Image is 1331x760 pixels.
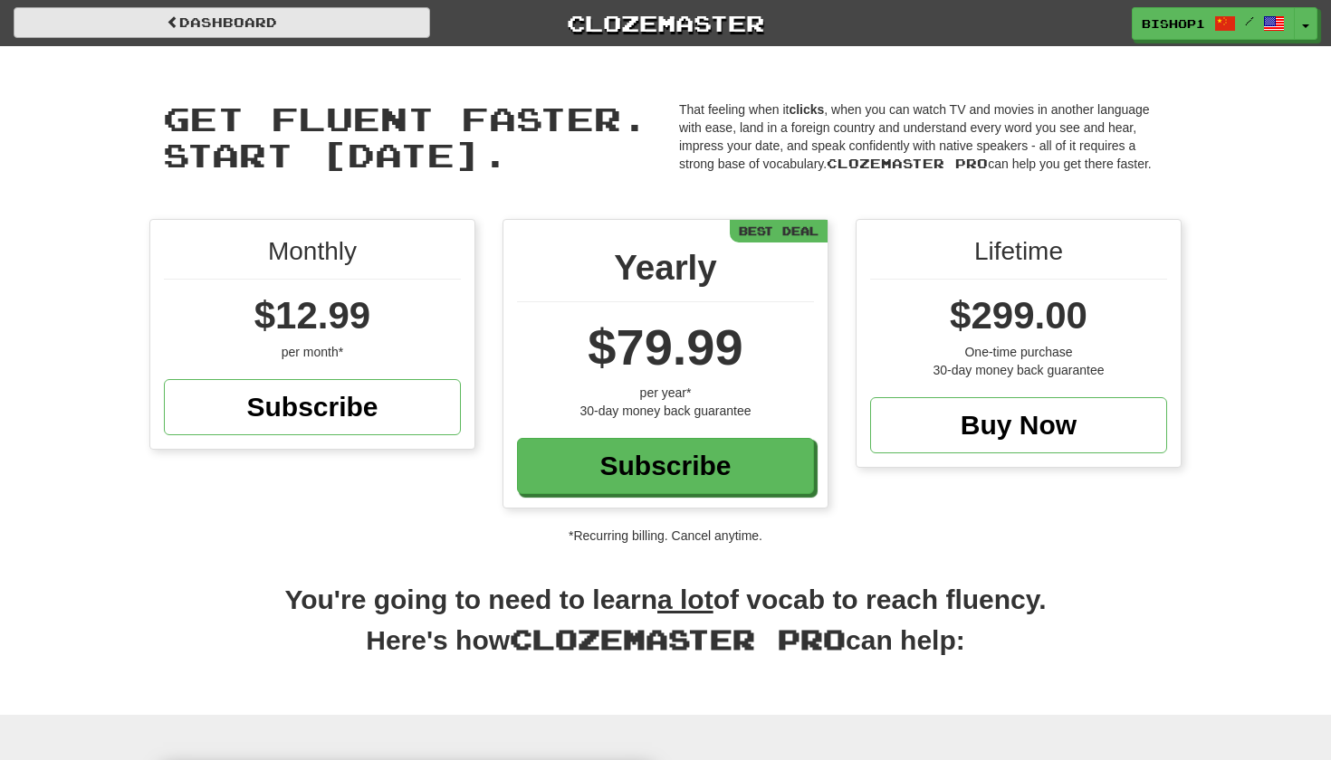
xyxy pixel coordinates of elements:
[950,294,1087,337] span: $299.00
[517,242,814,302] div: Yearly
[164,233,461,280] div: Monthly
[1132,7,1295,40] a: bishop1 /
[679,100,1168,173] p: That feeling when it , when you can watch TV and movies in another language with ease, land in a ...
[870,233,1167,280] div: Lifetime
[149,581,1182,679] h2: You're going to need to learn of vocab to reach fluency. Here's how can help:
[870,397,1167,453] a: Buy Now
[517,384,814,402] div: per year*
[789,102,824,117] strong: clicks
[870,361,1167,379] div: 30-day money back guarantee
[517,402,814,420] div: 30-day money back guarantee
[510,622,846,655] span: Clozemaster Pro
[14,7,430,38] a: Dashboard
[827,156,988,171] span: Clozemaster Pro
[730,220,828,242] div: Best Deal
[870,343,1167,361] div: One-time purchase
[1142,15,1205,32] span: bishop1
[517,438,814,494] a: Subscribe
[164,379,461,435] a: Subscribe
[254,294,370,337] span: $12.99
[164,343,461,361] div: per month*
[163,99,648,174] span: Get fluent faster. Start [DATE].
[1245,14,1254,27] span: /
[588,318,742,375] span: $79.99
[657,584,713,614] u: a lot
[457,7,874,39] a: Clozemaster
